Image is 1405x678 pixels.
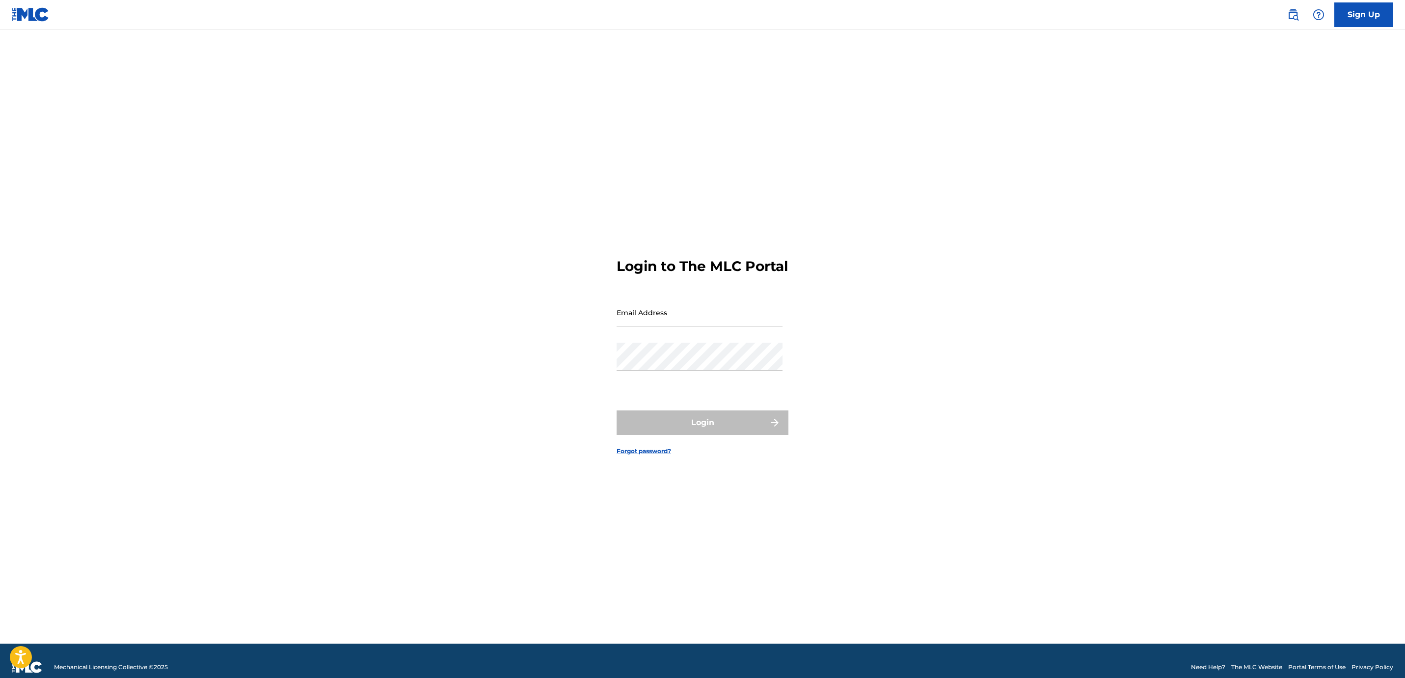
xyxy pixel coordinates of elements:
a: Portal Terms of Use [1288,663,1346,672]
a: Need Help? [1191,663,1225,672]
a: The MLC Website [1231,663,1282,672]
img: MLC Logo [12,7,50,22]
a: Sign Up [1334,2,1393,27]
a: Privacy Policy [1351,663,1393,672]
img: search [1287,9,1299,21]
span: Mechanical Licensing Collective © 2025 [54,663,168,672]
img: help [1313,9,1324,21]
a: Forgot password? [617,447,671,456]
div: Help [1309,5,1328,25]
img: logo [12,661,42,673]
a: Public Search [1283,5,1303,25]
h3: Login to The MLC Portal [617,258,788,275]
